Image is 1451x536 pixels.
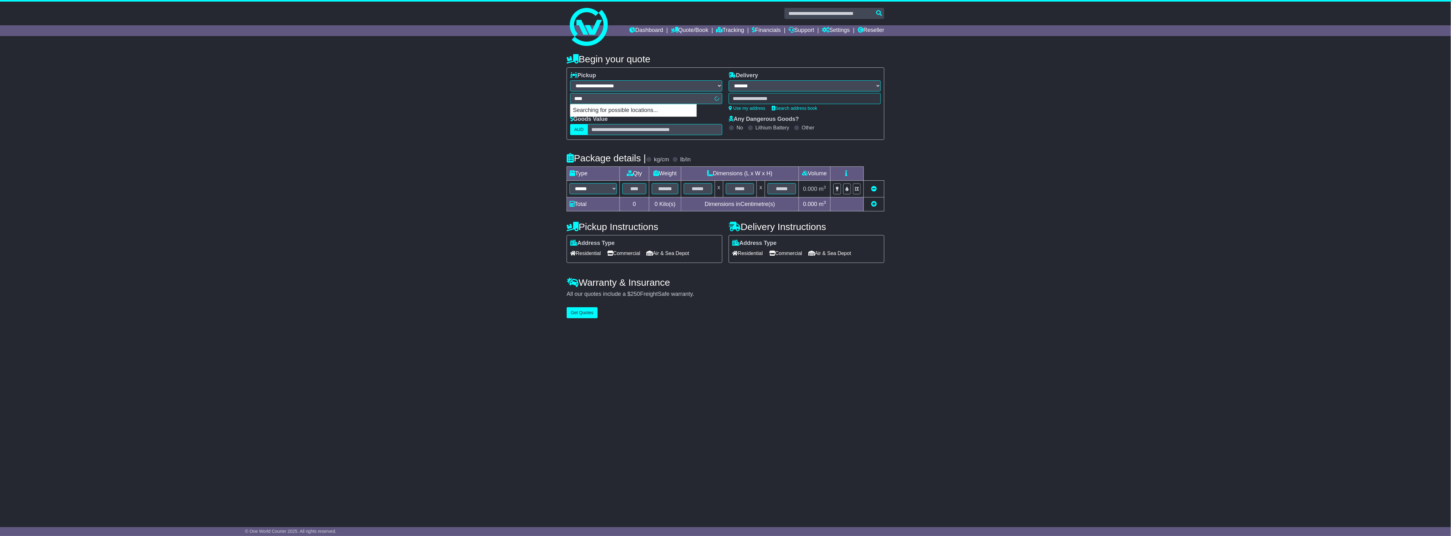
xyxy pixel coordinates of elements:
span: Commercial [607,248,640,258]
sup: 3 [824,185,826,190]
td: Kilo(s) [649,197,681,211]
a: Dashboard [629,25,663,36]
span: 0.000 [803,186,817,192]
span: 0 [655,201,658,207]
td: Weight [649,167,681,181]
td: Qty [620,167,649,181]
a: Add new item [871,201,877,207]
typeahead: Please provide city [570,93,722,104]
td: Dimensions (L x W x H) [681,167,799,181]
h4: Warranty & Insurance [567,277,884,288]
span: Air & Sea Depot [809,248,851,258]
label: AUD [570,124,588,135]
a: Quote/Book [671,25,708,36]
td: Dimensions in Centimetre(s) [681,197,799,211]
td: Volume [799,167,830,181]
td: x [715,181,723,197]
label: Goods Value [570,116,608,123]
label: Address Type [570,240,615,247]
span: Residential [732,248,763,258]
span: 0.000 [803,201,817,207]
label: Pickup [570,72,596,79]
a: Use my address [729,106,765,111]
a: Settings [822,25,850,36]
label: lb/in [680,156,691,163]
td: Total [567,197,620,211]
button: Get Quotes [567,307,598,318]
label: Address Type [732,240,777,247]
a: Search address book [772,106,817,111]
td: x [757,181,765,197]
span: m [819,186,826,192]
h4: Begin your quote [567,54,884,64]
sup: 3 [824,200,826,205]
td: 0 [620,197,649,211]
td: Type [567,167,620,181]
h4: Package details | [567,153,646,163]
span: 250 [631,291,640,297]
a: Reseller [858,25,884,36]
label: kg/cm [654,156,669,163]
a: Financials [752,25,781,36]
span: © One World Courier 2025. All rights reserved. [245,529,336,534]
span: Air & Sea Depot [647,248,689,258]
label: Any Dangerous Goods? [729,116,799,123]
label: Other [802,125,814,131]
a: Support [788,25,814,36]
h4: Pickup Instructions [567,221,722,232]
a: Remove this item [871,186,877,192]
span: Residential [570,248,601,258]
h4: Delivery Instructions [729,221,884,232]
label: No [737,125,743,131]
label: Delivery [729,72,758,79]
label: Lithium Battery [756,125,789,131]
p: Searching for possible locations... [570,104,696,116]
span: m [819,201,826,207]
div: All our quotes include a $ FreightSafe warranty. [567,291,884,298]
a: Tracking [716,25,744,36]
span: Commercial [769,248,802,258]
